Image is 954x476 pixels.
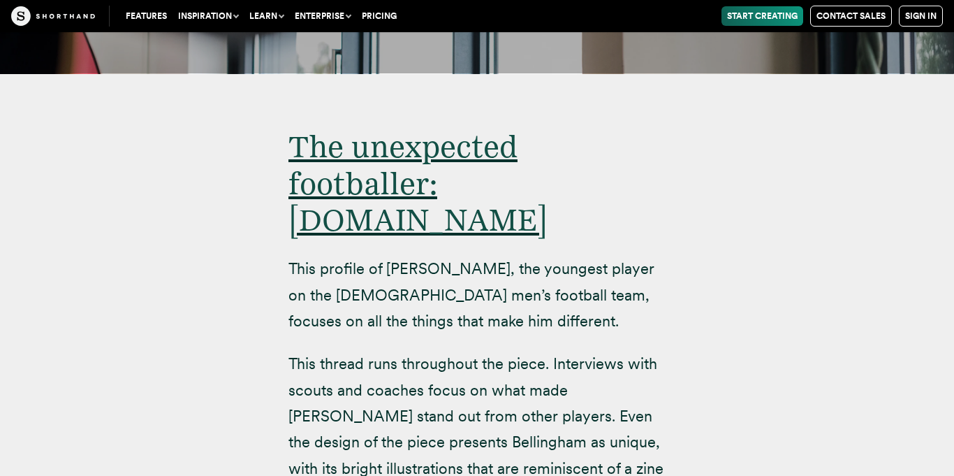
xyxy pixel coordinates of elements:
[810,6,892,27] a: Contact Sales
[173,6,244,26] button: Inspiration
[721,6,803,26] a: Start Creating
[244,6,289,26] button: Learn
[899,6,943,27] a: Sign in
[356,6,402,26] a: Pricing
[288,128,548,239] a: The unexpected footballer: [DOMAIN_NAME]
[289,6,356,26] button: Enterprise
[11,6,95,26] img: The Craft
[120,6,173,26] a: Features
[288,256,666,334] p: This profile of [PERSON_NAME], the youngest player on the [DEMOGRAPHIC_DATA] men’s football team,...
